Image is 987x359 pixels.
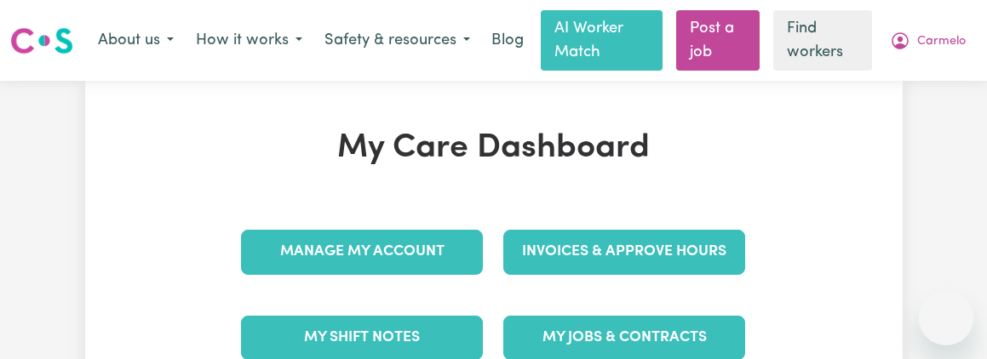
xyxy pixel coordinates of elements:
a: Blog [481,22,534,60]
span: Carmelo [917,32,966,51]
a: AI Worker Match [541,10,663,71]
a: Post a job [676,10,760,71]
button: Safety & resources [313,23,481,59]
a: Invoices & Approve Hours [503,230,745,274]
a: Manage My Account [241,230,483,274]
iframe: Button to launch messaging window [919,291,973,345]
a: Find workers [773,10,872,71]
img: Careseekers logo [10,26,73,56]
button: How it works [185,23,313,59]
a: Careseekers logo [10,21,73,60]
button: My Account [879,23,977,59]
button: About us [87,23,185,59]
h1: My Care Dashboard [231,128,755,168]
